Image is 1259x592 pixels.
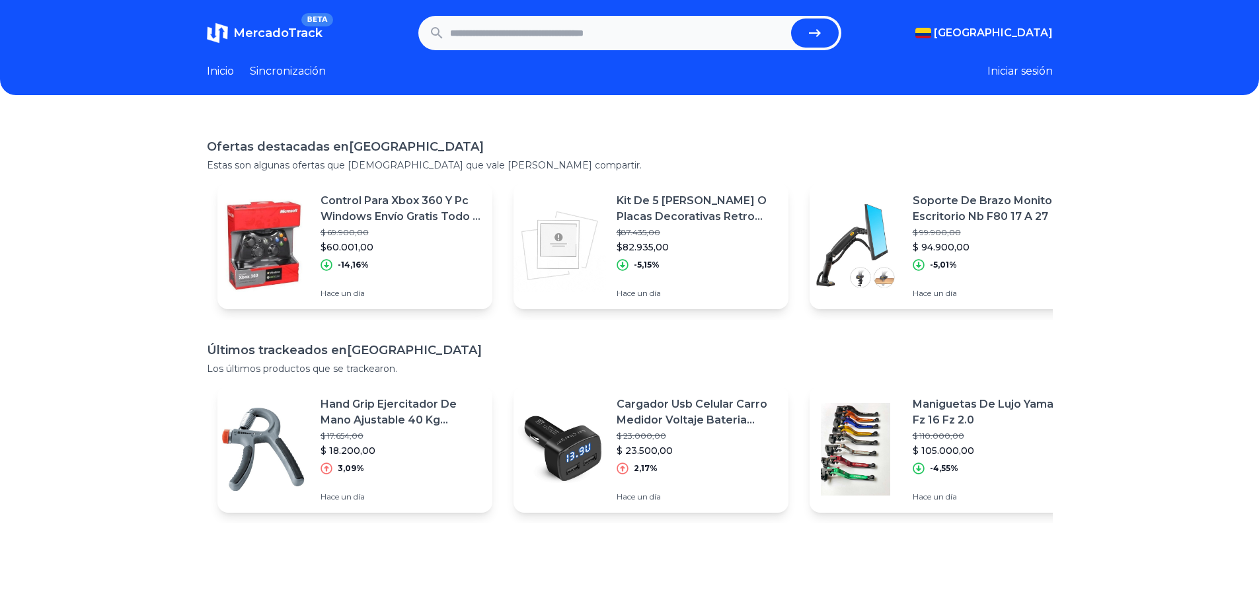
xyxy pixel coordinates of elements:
font: Iniciar sesión [987,65,1053,77]
button: Iniciar sesión [987,63,1053,79]
font: Kit De 5 [PERSON_NAME] O Placas Decorativas Retro Economicos [617,194,767,239]
font: -5,15% [634,260,660,270]
img: Imagen destacada [514,200,606,292]
font: 3,09% [338,463,364,473]
font: Hace [913,492,931,501]
font: Maniguetas De Lujo Yamaha Fz 16 Fz 2.0 [913,398,1067,426]
font: Ofertas destacadas en [207,139,349,154]
font: Hand Grip Ejercitador De Mano Ajustable 40 Kg Sportfitness [321,398,457,442]
font: un día [341,492,365,501]
font: $ 110.000,00 [913,431,964,441]
font: BETA [307,15,327,24]
img: Colombia [915,28,931,38]
font: Hace [321,288,339,298]
font: $ 105.000,00 [913,445,974,457]
a: MercadoTrackBETA [207,22,323,44]
font: Hace [617,492,635,501]
a: Imagen destacadaHand Grip Ejercitador De Mano Ajustable 40 Kg Sportfitness$ 17.654,00$ 18.200,003... [217,386,492,513]
font: $60.001,00 [321,241,373,253]
img: Imagen destacada [217,200,310,292]
font: -4,55% [930,463,958,473]
a: Imagen destacadaControl Para Xbox 360 Y Pc Windows Envío Gratis Todo El Pais$ 69.900,00$60.001,00... [217,182,492,309]
font: Estas son algunas ofertas que [DEMOGRAPHIC_DATA] que vale [PERSON_NAME] compartir. [207,159,642,171]
font: -14,16% [338,260,369,270]
a: Imagen destacadaCargador Usb Celular Carro Medidor Voltaje Bateria Vehicular$ 23.000,00$ 23.500,0... [514,386,788,513]
font: Últimos trackeados en [207,343,347,357]
font: $ 99.900,00 [913,227,961,237]
font: un día [637,492,661,501]
button: [GEOGRAPHIC_DATA] [915,25,1053,41]
font: Hace [617,288,635,298]
font: [GEOGRAPHIC_DATA] [349,139,484,154]
font: $ 23.000,00 [617,431,666,441]
font: $ 17.654,00 [321,431,363,441]
font: $82.935,00 [617,241,669,253]
img: Imagen destacada [810,200,902,292]
a: Imagen destacadaManiguetas De Lujo Yamaha Fz 16 Fz 2.0$ 110.000,00$ 105.000,00-4,55%Hace un día [810,386,1085,513]
font: $ 94.900,00 [913,241,970,253]
font: [GEOGRAPHIC_DATA] [934,26,1053,39]
img: MercadoTrack [207,22,228,44]
font: un día [341,288,365,298]
font: [GEOGRAPHIC_DATA] [347,343,482,357]
font: Soporte De Brazo Monitor A Escritorio Nb F80 17 A 27 [913,194,1067,223]
img: Imagen destacada [810,403,902,496]
font: un día [933,492,957,501]
font: Hace [913,288,931,298]
font: Los últimos productos que se trackearon. [207,363,397,375]
a: Imagen destacadaKit De 5 [PERSON_NAME] O Placas Decorativas Retro Economicos$87.435,00$82.935,00-... [514,182,788,309]
font: Sincronización [250,65,326,77]
a: Imagen destacadaSoporte De Brazo Monitor A Escritorio Nb F80 17 A 27$ 99.900,00$ 94.900,00-5,01%H... [810,182,1085,309]
font: $ 23.500,00 [617,445,673,457]
img: Imagen destacada [217,403,310,496]
font: $87.435,00 [617,227,660,237]
a: Sincronización [250,63,326,79]
img: Imagen destacada [514,403,606,496]
font: 2,17% [634,463,658,473]
font: Cargador Usb Celular Carro Medidor Voltaje Bateria Vehicular [617,398,767,442]
font: un día [933,288,957,298]
a: Inicio [207,63,234,79]
font: $ 18.200,00 [321,445,375,457]
font: Hace [321,492,339,501]
font: Control Para Xbox 360 Y Pc Windows Envío Gratis Todo El Pais [321,194,482,239]
font: MercadoTrack [233,26,323,40]
font: Inicio [207,65,234,77]
font: un día [637,288,661,298]
font: -5,01% [930,260,957,270]
font: $ 69.900,00 [321,227,369,237]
